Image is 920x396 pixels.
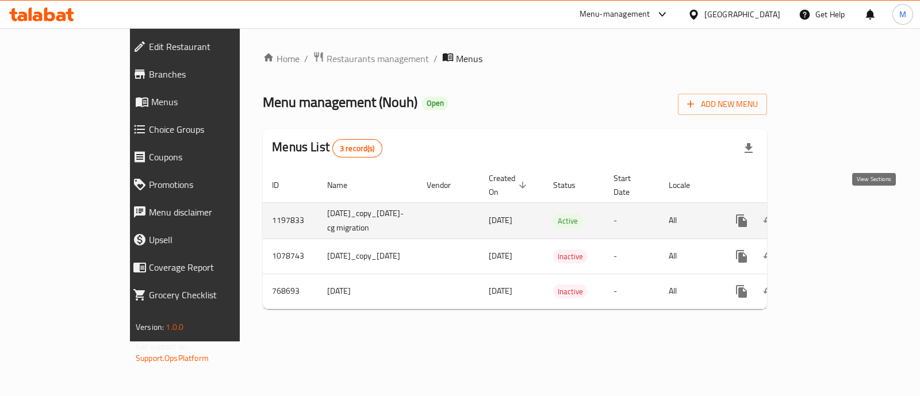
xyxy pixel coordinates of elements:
[756,207,783,234] button: Change Status
[149,233,274,247] span: Upsell
[704,8,780,21] div: [GEOGRAPHIC_DATA]
[263,89,417,115] span: Menu management ( Nouh )
[263,51,767,66] nav: breadcrumb
[263,202,318,239] td: 1197833
[149,150,274,164] span: Coupons
[434,52,438,66] li: /
[422,97,448,110] div: Open
[756,243,783,270] button: Change Status
[422,98,448,108] span: Open
[333,143,382,154] span: 3 record(s)
[327,52,429,66] span: Restaurants management
[136,339,189,354] span: Get support on:
[124,60,283,88] a: Branches
[489,283,512,298] span: [DATE]
[728,207,756,234] button: more
[489,213,512,228] span: [DATE]
[263,168,848,309] table: enhanced table
[149,260,274,274] span: Coverage Report
[489,248,512,263] span: [DATE]
[149,122,274,136] span: Choice Groups
[456,52,482,66] span: Menus
[124,253,283,281] a: Coverage Report
[263,274,318,309] td: 768693
[678,94,767,115] button: Add New Menu
[687,97,758,112] span: Add New Menu
[553,250,588,263] span: Inactive
[136,320,164,335] span: Version:
[327,178,362,192] span: Name
[604,202,660,239] td: -
[304,52,308,66] li: /
[149,178,274,191] span: Promotions
[604,274,660,309] td: -
[151,95,274,109] span: Menus
[124,33,283,60] a: Edit Restaurant
[899,8,906,21] span: M
[728,278,756,305] button: more
[149,288,274,302] span: Grocery Checklist
[735,134,762,162] div: Export file
[149,67,274,81] span: Branches
[614,171,646,199] span: Start Date
[660,239,719,274] td: All
[263,239,318,274] td: 1078743
[719,168,848,203] th: Actions
[427,178,466,192] span: Vendor
[124,143,283,171] a: Coupons
[124,88,283,116] a: Menus
[136,351,209,366] a: Support.OpsPlatform
[553,178,591,192] span: Status
[124,116,283,143] a: Choice Groups
[124,198,283,226] a: Menu disclaimer
[149,205,274,219] span: Menu disclaimer
[318,202,417,239] td: [DATE]_copy_[DATE]-cg migration
[272,139,382,157] h2: Menus List
[124,281,283,309] a: Grocery Checklist
[756,278,783,305] button: Change Status
[489,171,530,199] span: Created On
[728,243,756,270] button: more
[580,7,650,21] div: Menu-management
[124,171,283,198] a: Promotions
[669,178,705,192] span: Locale
[166,320,183,335] span: 1.0.0
[553,285,588,298] span: Inactive
[149,40,274,53] span: Edit Restaurant
[660,274,719,309] td: All
[332,139,382,157] div: Total records count
[604,239,660,274] td: -
[318,239,417,274] td: [DATE]_copy_[DATE]
[313,51,429,66] a: Restaurants management
[124,226,283,253] a: Upsell
[272,178,294,192] span: ID
[318,274,417,309] td: [DATE]
[660,202,719,239] td: All
[553,214,582,228] span: Active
